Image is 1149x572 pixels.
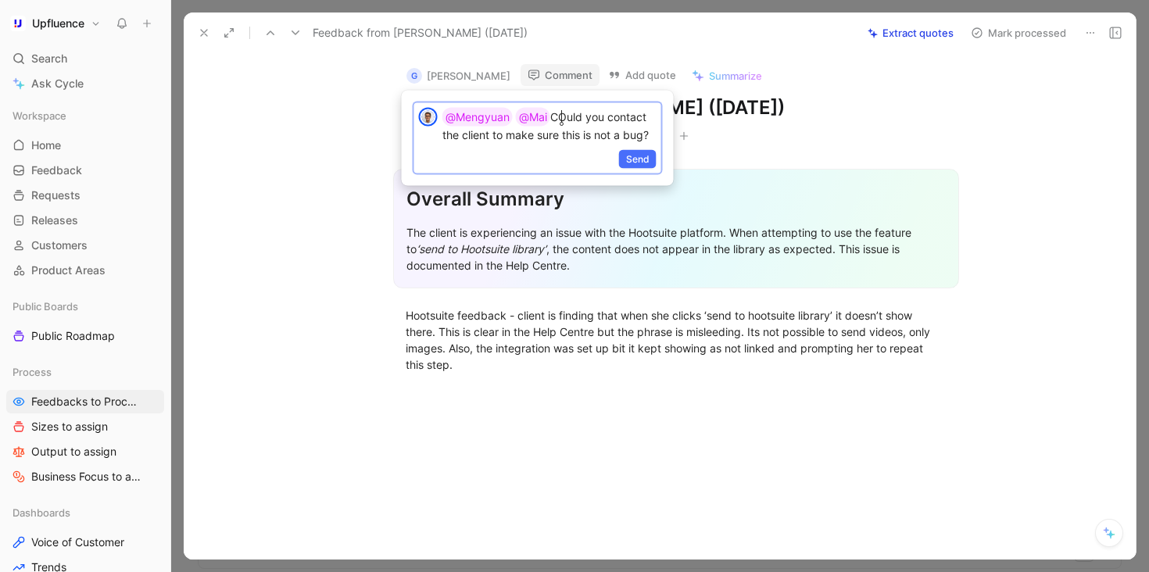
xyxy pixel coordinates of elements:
[442,108,657,143] p: COuld you contact the client to make sure this is not a bug?
[626,152,650,167] span: Send
[619,150,657,169] button: Send
[421,109,436,125] img: avatar
[519,108,547,127] div: @Mai
[446,108,510,127] div: @Mengyuan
